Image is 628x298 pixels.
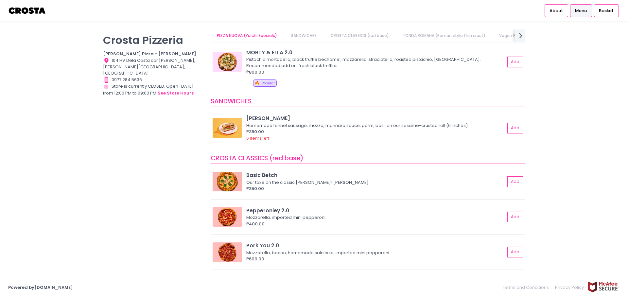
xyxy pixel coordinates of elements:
div: ₱600.00 [246,256,505,262]
img: MORTY & ELLA 2.0 [213,52,242,72]
img: Pepperonley 2.0 [213,207,242,227]
span: CROSTA CLASSICS (red base) [211,154,304,163]
div: ₱350.00 [246,185,505,192]
div: Mozzarella, bacon, homemade salciccia, imported mini pepperoni [246,250,503,256]
div: MORTY & ELLA 2.0 [246,49,505,56]
div: Basic Betch [246,171,505,179]
div: ₱400.00 [246,221,505,227]
img: logo [8,5,46,16]
div: 104 HV Dela Costa cor [PERSON_NAME], [PERSON_NAME][GEOGRAPHIC_DATA], [GEOGRAPHIC_DATA] [103,57,202,77]
div: ₱350.00 [246,129,505,135]
img: Pork You 2.0 [213,242,242,262]
a: About [545,4,568,17]
div: [PERSON_NAME] [246,114,505,122]
img: mcafee-secure [587,281,620,292]
button: see store hours [157,90,194,97]
a: Powered by[DOMAIN_NAME] [8,284,73,290]
span: About [549,8,563,14]
a: Vegan Pizza [493,29,530,42]
div: Our take on the classic [PERSON_NAME]! [PERSON_NAME] [246,179,503,186]
a: Menu [570,4,592,17]
button: Add [507,176,523,187]
span: Popular [262,81,275,86]
a: TONDA ROMANA (Roman style thin crust) [396,29,492,42]
button: Add [507,57,523,67]
span: 6 items left! [246,135,270,141]
div: Store is currently CLOSED. Open [DATE] from 12:00 PM to 09:00 PM [103,83,202,97]
div: Pork You 2.0 [246,242,505,249]
img: HOAGIE ROLL [213,118,242,138]
a: Privacy Policy [552,281,587,294]
div: 0977 284 5636 [103,77,202,83]
div: Pepperonley 2.0 [246,207,505,214]
button: Add [507,247,523,257]
a: Terms and Conditions [502,281,552,294]
span: 🔥 [254,80,260,86]
a: PIZZA NUOVA (Yuichi Specials) [211,29,284,42]
span: SANDWICHES [211,97,252,106]
button: Add [507,123,523,133]
a: CROSTA CLASSICS (red base) [324,29,395,42]
div: Pistachio mortadella, black truffle bechamel, mozzarella, straciatella, roasted pistachio, [GEOGR... [246,56,503,69]
div: Mozzarella, imported mini pepperoni [246,214,503,221]
a: SANDWICHES [285,29,323,42]
div: ₱800.00 [246,69,505,76]
span: Basket [599,8,614,14]
p: Crosta Pizzeria [103,34,202,46]
img: Basic Betch [213,172,242,191]
button: Add [507,212,523,222]
span: Menu [575,8,587,14]
b: [PERSON_NAME] Pizza - [PERSON_NAME] [103,51,196,57]
div: Homemade fennel sausage, mozza, marinara sauce, parm, basil on our sesame-crusted roll (6 inches) [246,122,503,129]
